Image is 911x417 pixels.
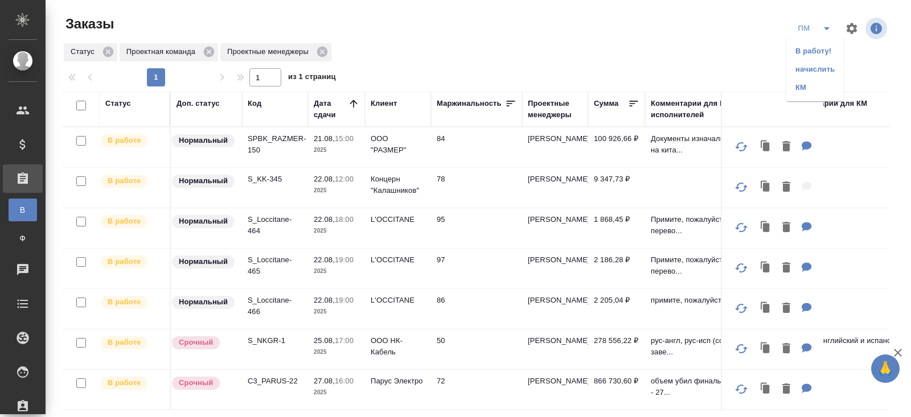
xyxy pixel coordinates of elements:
p: S_Loccitane-465 [248,254,302,277]
p: Статус [71,46,99,57]
p: 19:00 [335,296,354,304]
button: Обновить [728,335,755,362]
div: Дата сдачи [314,98,348,121]
div: Выставляет ПМ после принятия заказа от КМа [100,375,164,391]
div: Выставляет ПМ после принятия заказа от КМа [100,254,164,270]
button: Обновить [728,295,755,322]
p: 2025 [314,185,359,196]
p: Документы изначально писались на кита... [651,133,776,156]
div: Статус по умолчанию для стандартных заказов [171,295,236,310]
p: 21.08, [314,134,335,143]
button: Для ПМ: рус-англ, рус-исп (соотв папкам) заверение печатью компании ВАЖНО: ориентир на глоссарий ... [796,337,818,361]
div: Статус по умолчанию для стандартных заказов [171,214,236,229]
div: Доп. статус [177,98,220,109]
p: рус-англ, рус-исп (соотв папкам) заве... [651,335,776,358]
button: Для ПМ: Документы изначально писались на китайском, потом переводились на английский. Т.е. в случ... [796,135,818,159]
button: Обновить [728,254,755,282]
td: [PERSON_NAME] [522,329,588,369]
p: 22.08, [314,175,335,183]
p: SPBK_RAZMER-150 [248,133,302,156]
p: Срочный [179,377,213,389]
p: 2025 [314,306,359,317]
div: Маржинальность [437,98,502,109]
span: из 1 страниц [288,70,336,86]
td: 2 205,04 ₽ [588,289,645,329]
p: объем убил финальный срок сдачи - 27... [651,375,776,398]
td: 84 [431,127,522,167]
p: 2025 [314,346,359,358]
p: ООО НК-Кабель [371,335,425,358]
button: Клонировать [755,257,777,280]
td: 95 [431,208,522,248]
button: Удалить [777,135,796,159]
p: 18:00 [335,215,354,224]
p: Примите, пожалуйста, заявку на перево... [651,254,776,277]
p: Парус Электро [371,375,425,387]
p: L'OCCITANE [371,214,425,225]
td: 9 347,73 ₽ [588,168,645,208]
td: 78 [431,168,522,208]
span: Ф [14,233,31,244]
p: Проектные менеджеры [227,46,313,57]
p: Нормальный [179,216,228,227]
p: 25.08, [314,336,335,345]
p: 22.08, [314,215,335,224]
td: 97 [431,249,522,288]
p: примите, пожалуйста, заявку на п... [651,295,776,306]
td: [PERSON_NAME] [522,249,588,288]
span: Посмотреть информацию [865,18,889,39]
li: КМ [786,79,844,97]
p: 2025 [314,266,359,277]
p: 2025 [314,144,359,156]
div: split button [793,19,838,38]
p: S_Loccitane-464 [248,214,302,237]
td: 1 868,45 ₽ [588,208,645,248]
p: Проектная команда [126,46,199,57]
td: 86 [431,289,522,329]
div: Выставляет ПМ после принятия заказа от КМа [100,174,164,189]
p: S_KK-345 [248,174,302,185]
button: Клонировать [755,135,777,159]
span: 🙏 [876,357,895,381]
a: Ф [9,227,37,250]
p: 22.08, [314,296,335,304]
div: Комментарии для ПМ/исполнителей [651,98,776,121]
p: L'OCCITANE [371,295,425,306]
p: 2025 [314,225,359,237]
p: L'OCCITANE [371,254,425,266]
div: Сумма [594,98,618,109]
a: В [9,199,37,221]
p: В работе [108,256,141,267]
p: 22.08, [314,255,335,264]
div: Выставляет ПМ после принятия заказа от КМа [100,214,164,229]
div: Комментарии для КМ [787,98,867,109]
button: Клонировать [755,378,777,401]
p: 12:00 [335,175,354,183]
div: Код [248,98,261,109]
p: Нормальный [179,296,228,308]
button: Удалить [777,297,796,320]
li: начислить [786,60,844,79]
div: Проектные менеджеры [220,43,331,61]
button: Обновить [728,174,755,201]
td: [PERSON_NAME] [522,208,588,248]
button: Обновить [728,214,755,241]
p: В работе [108,135,141,146]
p: S_Loccitane-466 [248,295,302,317]
div: Проектная команда [120,43,218,61]
button: Для ПМ: Примите, пожалуйста, заявку на перевод и заверение. Наименование продукта: Антицеллюлитна... [796,257,818,280]
p: Нормальный [179,135,228,146]
button: Для ПМ: примите, пожалуйста, заявку на перевод и заверение Наименование продукта: Глубоко очищающ... [796,297,818,320]
button: Клонировать [755,297,777,320]
p: 16:00 [335,377,354,385]
p: Примите, пожалуйста, заявку на перево... [651,214,776,237]
button: Удалить [777,337,796,361]
p: 17:00 [335,336,354,345]
div: Выставляет ПМ после принятия заказа от КМа [100,335,164,350]
button: Обновить [728,375,755,403]
span: Заказы [63,15,114,33]
td: 278 556,22 ₽ [588,329,645,369]
p: 19:00 [335,255,354,264]
button: Удалить [777,216,796,240]
p: Нормальный [179,175,228,187]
